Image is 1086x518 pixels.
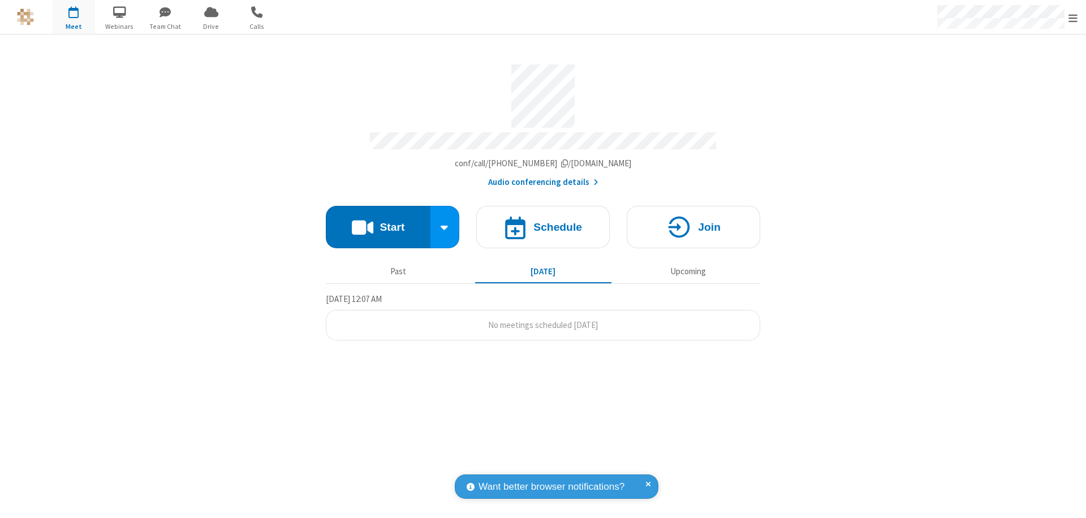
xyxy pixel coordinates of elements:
[455,157,632,170] button: Copy my meeting room linkCopy my meeting room link
[144,21,187,32] span: Team Chat
[326,206,430,248] button: Start
[430,206,460,248] div: Start conference options
[488,176,598,189] button: Audio conferencing details
[475,261,611,282] button: [DATE]
[533,222,582,232] h4: Schedule
[326,56,760,189] section: Account details
[698,222,721,232] h4: Join
[455,158,632,169] span: Copy my meeting room link
[380,222,404,232] h4: Start
[326,292,760,341] section: Today's Meetings
[330,261,467,282] button: Past
[627,206,760,248] button: Join
[17,8,34,25] img: QA Selenium DO NOT DELETE OR CHANGE
[326,293,382,304] span: [DATE] 12:07 AM
[236,21,278,32] span: Calls
[620,261,756,282] button: Upcoming
[98,21,141,32] span: Webinars
[53,21,95,32] span: Meet
[476,206,610,248] button: Schedule
[488,320,598,330] span: No meetings scheduled [DATE]
[479,480,624,494] span: Want better browser notifications?
[190,21,232,32] span: Drive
